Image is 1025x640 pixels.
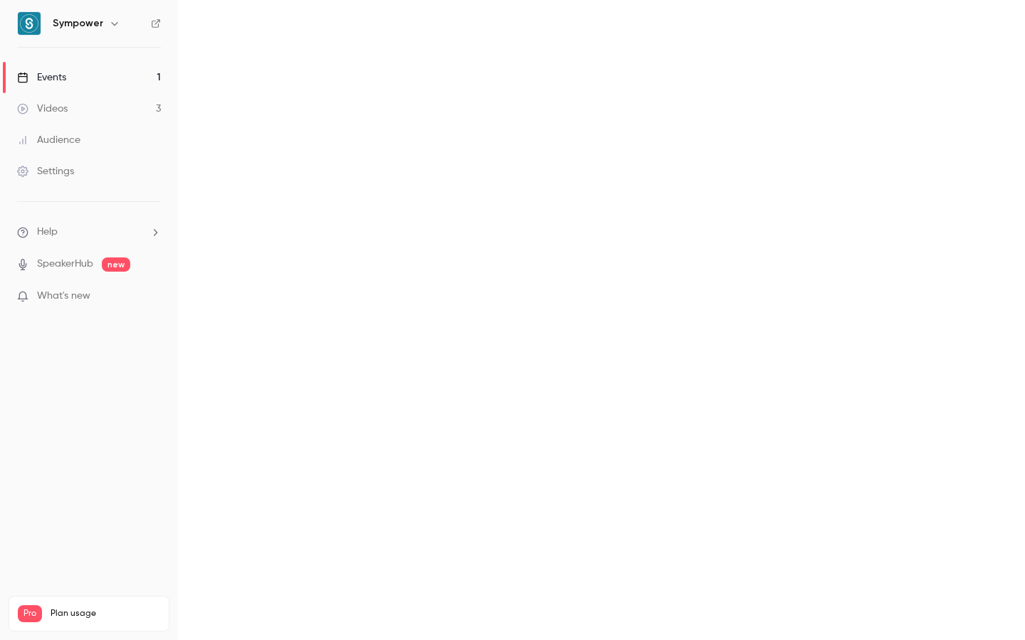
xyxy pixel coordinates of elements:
h6: Sympower [53,16,103,31]
img: Sympower [18,12,41,35]
span: What's new [37,289,90,304]
a: SpeakerHub [37,257,93,272]
li: help-dropdown-opener [17,225,161,240]
div: Events [17,70,66,85]
span: Pro [18,605,42,622]
span: Plan usage [51,608,160,619]
span: new [102,257,130,272]
span: Help [37,225,58,240]
div: Audience [17,133,80,147]
iframe: Noticeable Trigger [144,290,161,303]
div: Videos [17,102,68,116]
div: Settings [17,164,74,178]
